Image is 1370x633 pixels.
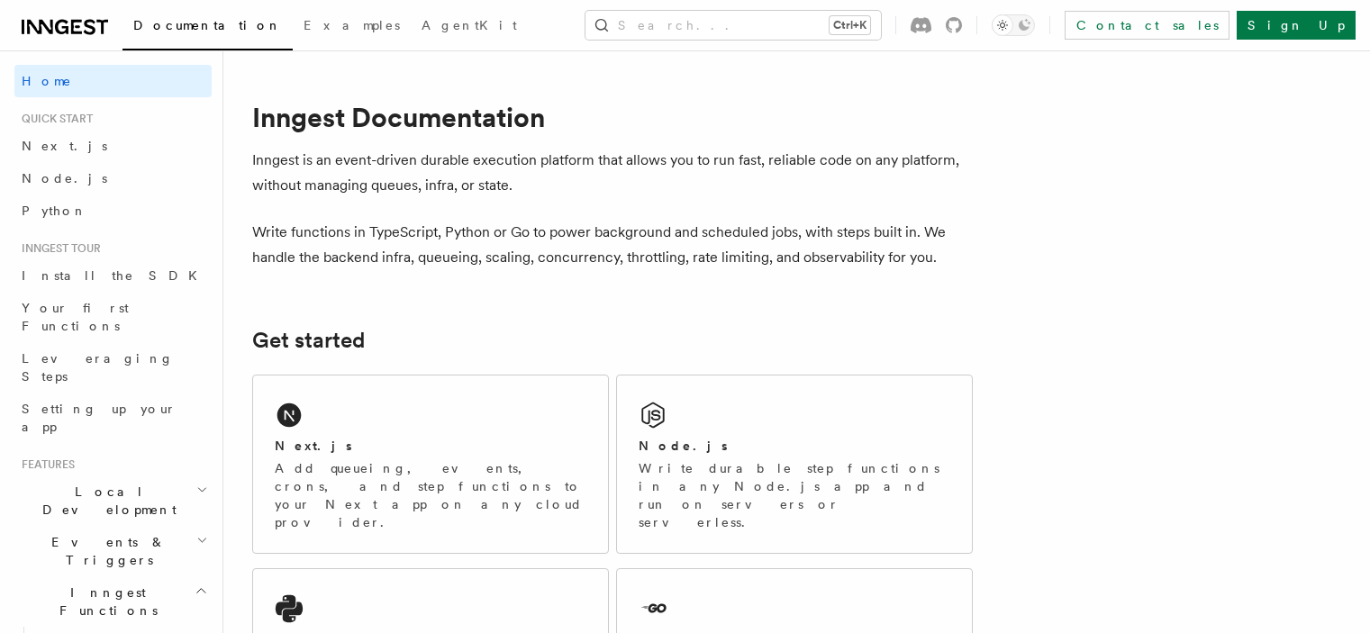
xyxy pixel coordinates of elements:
[275,459,586,531] p: Add queueing, events, crons, and step functions to your Next app on any cloud provider.
[14,526,212,576] button: Events & Triggers
[616,375,973,554] a: Node.jsWrite durable step functions in any Node.js app and run on servers or serverless.
[14,393,212,443] a: Setting up your app
[1065,11,1229,40] a: Contact sales
[14,533,196,569] span: Events & Triggers
[252,148,973,198] p: Inngest is an event-driven durable execution platform that allows you to run fast, reliable code ...
[14,130,212,162] a: Next.js
[992,14,1035,36] button: Toggle dark mode
[639,459,950,531] p: Write durable step functions in any Node.js app and run on servers or serverless.
[411,5,528,49] a: AgentKit
[585,11,881,40] button: Search...Ctrl+K
[252,375,609,554] a: Next.jsAdd queueing, events, crons, and step functions to your Next app on any cloud provider.
[830,16,870,34] kbd: Ctrl+K
[252,220,973,270] p: Write functions in TypeScript, Python or Go to power background and scheduled jobs, with steps bu...
[422,18,517,32] span: AgentKit
[14,65,212,97] a: Home
[22,301,129,333] span: Your first Functions
[122,5,293,50] a: Documentation
[275,437,352,455] h2: Next.js
[14,292,212,342] a: Your first Functions
[14,483,196,519] span: Local Development
[252,101,973,133] h1: Inngest Documentation
[14,259,212,292] a: Install the SDK
[293,5,411,49] a: Examples
[14,162,212,194] a: Node.js
[22,139,107,153] span: Next.js
[22,203,87,218] span: Python
[14,457,75,472] span: Features
[1237,11,1356,40] a: Sign Up
[14,583,195,619] span: Inngest Functions
[14,342,212,393] a: Leveraging Steps
[14,241,101,256] span: Inngest tour
[22,351,174,384] span: Leveraging Steps
[252,328,365,353] a: Get started
[639,437,728,455] h2: Node.js
[22,72,72,90] span: Home
[22,268,208,283] span: Install the SDK
[304,18,400,32] span: Examples
[14,112,93,126] span: Quick start
[14,194,212,227] a: Python
[22,171,107,185] span: Node.js
[14,576,212,627] button: Inngest Functions
[133,18,282,32] span: Documentation
[14,475,212,526] button: Local Development
[22,402,177,434] span: Setting up your app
